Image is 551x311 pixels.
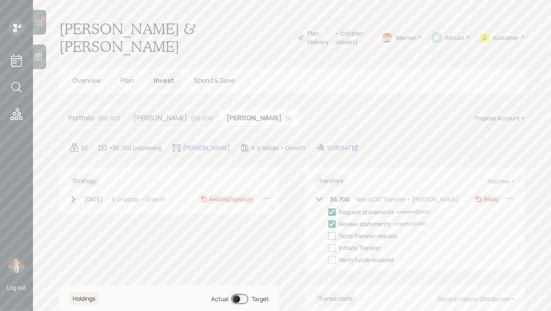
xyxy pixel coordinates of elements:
[335,29,372,46] div: • (old plan-delivery)
[8,257,25,274] img: hunter_neumayer.jpg
[285,114,292,122] div: $0
[315,292,356,306] h6: Transactions
[73,76,101,85] span: Overview
[339,255,393,264] div: Verify funds received
[475,114,525,122] div: Propose Account +
[308,29,331,46] div: Plan Delivery
[98,114,120,122] div: $56,800
[68,114,94,122] h5: Portfolio
[330,196,349,203] h6: $6,700
[339,208,394,216] div: Request statements
[154,76,174,85] span: Invest
[445,33,464,42] div: Altruist
[120,76,134,85] span: Plan
[339,243,381,252] div: Initiate Transfer
[69,174,99,188] h6: Strategy
[81,143,88,152] div: $0
[209,196,252,203] div: Awaiting Signature
[487,177,515,185] div: Add new +
[109,143,162,152] div: +$6,700 processing
[393,221,427,227] div: completed [DATE]
[112,195,165,203] div: 6 yr ladder • Growth
[339,220,391,228] div: Review statements
[194,76,235,85] span: Spend & Save
[356,195,459,203] div: Non ACAT Transfer • [PERSON_NAME]
[396,33,416,42] div: Warmer
[396,209,430,215] div: completed [DATE]
[252,143,305,152] div: 6 yr ladder • Growth
[84,195,103,203] div: [DATE]
[484,196,498,203] div: Ready
[438,295,515,303] div: Record Historic Distribution +
[252,295,269,303] div: Target
[493,33,519,42] div: Kustomer
[183,143,230,152] div: [PERSON_NAME]
[7,283,26,291] div: Log out
[69,292,99,306] h6: Holdings
[339,231,398,240] div: Send Transfer request
[134,114,187,122] h5: [PERSON_NAME]
[315,174,346,188] h6: Transfers
[211,295,228,303] div: Actual
[191,114,213,122] div: $56,800
[226,114,282,122] h5: [PERSON_NAME]
[327,143,358,152] div: 10130547
[59,20,291,55] h1: [PERSON_NAME] & [PERSON_NAME]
